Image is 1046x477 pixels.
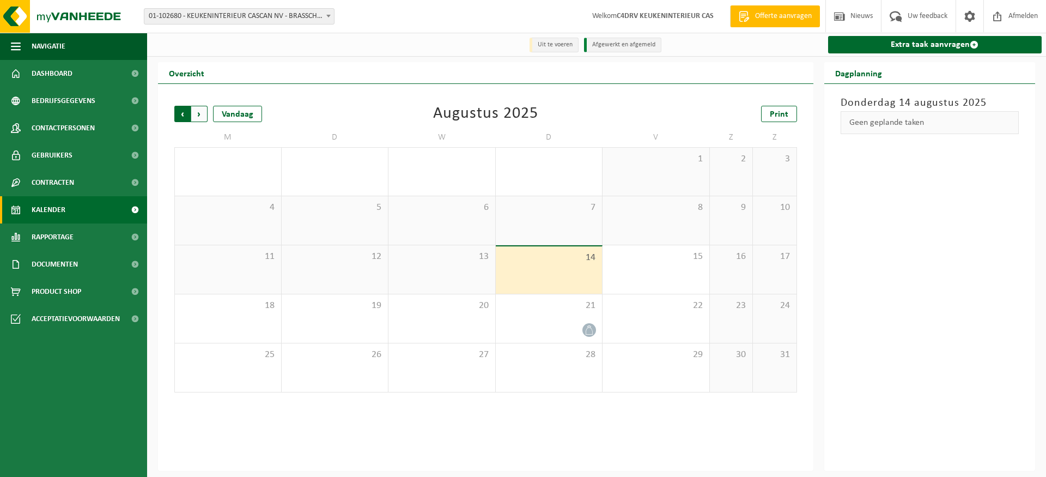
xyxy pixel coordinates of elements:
[144,9,334,24] span: 01-102680 - KEUKENINTERIEUR CASCAN NV - BRASSCHAAT
[758,153,790,165] span: 3
[758,349,790,361] span: 31
[828,36,1042,53] a: Extra taak aanvragen
[287,349,383,361] span: 26
[191,106,208,122] span: Volgende
[715,300,747,312] span: 23
[32,60,72,87] span: Dashboard
[608,300,704,312] span: 22
[715,251,747,263] span: 16
[32,196,65,224] span: Kalender
[752,11,814,22] span: Offerte aanvragen
[584,38,661,52] li: Afgewerkt en afgemeld
[32,33,65,60] span: Navigatie
[388,128,496,147] td: W
[753,128,796,147] td: Z
[730,5,820,27] a: Offerte aanvragen
[501,349,597,361] span: 28
[287,300,383,312] span: 19
[770,110,788,119] span: Print
[433,106,538,122] div: Augustus 2025
[174,128,282,147] td: M
[158,62,215,83] h2: Overzicht
[617,12,714,20] strong: C4DRV KEUKENINTERIEUR CAS
[287,251,383,263] span: 12
[608,202,704,214] span: 8
[394,300,490,312] span: 20
[608,251,704,263] span: 15
[501,252,597,264] span: 14
[282,128,389,147] td: D
[32,251,78,278] span: Documenten
[180,202,276,214] span: 4
[761,106,797,122] a: Print
[758,202,790,214] span: 10
[32,305,120,333] span: Acceptatievoorwaarden
[530,38,579,52] li: Uit te voeren
[501,300,597,312] span: 21
[758,300,790,312] span: 24
[213,106,262,122] div: Vandaag
[603,128,710,147] td: V
[608,153,704,165] span: 1
[180,349,276,361] span: 25
[496,128,603,147] td: D
[841,95,1019,111] h3: Donderdag 14 augustus 2025
[180,251,276,263] span: 11
[144,8,335,25] span: 01-102680 - KEUKENINTERIEUR CASCAN NV - BRASSCHAAT
[824,62,893,83] h2: Dagplanning
[394,251,490,263] span: 13
[287,202,383,214] span: 5
[608,349,704,361] span: 29
[715,349,747,361] span: 30
[174,106,191,122] span: Vorige
[394,202,490,214] span: 6
[841,111,1019,134] div: Geen geplande taken
[715,202,747,214] span: 9
[715,153,747,165] span: 2
[32,169,74,196] span: Contracten
[32,114,95,142] span: Contactpersonen
[180,300,276,312] span: 18
[501,202,597,214] span: 7
[32,278,81,305] span: Product Shop
[32,142,72,169] span: Gebruikers
[32,224,74,251] span: Rapportage
[710,128,753,147] td: Z
[32,87,95,114] span: Bedrijfsgegevens
[394,349,490,361] span: 27
[758,251,790,263] span: 17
